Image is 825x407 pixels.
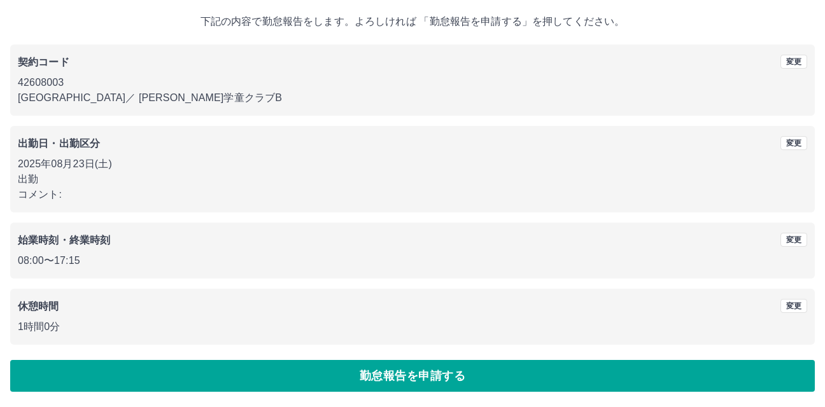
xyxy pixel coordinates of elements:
p: 下記の内容で勤怠報告をします。よろしければ 「勤怠報告を申請する」を押してください。 [10,14,815,29]
p: 08:00 〜 17:15 [18,253,807,268]
button: 変更 [780,299,807,313]
p: 1時間0分 [18,319,807,335]
b: 始業時刻・終業時刻 [18,235,110,245]
p: コメント: [18,187,807,202]
b: 出勤日・出勤区分 [18,138,100,149]
p: 出勤 [18,172,807,187]
button: 変更 [780,55,807,69]
button: 変更 [780,136,807,150]
p: 2025年08月23日(土) [18,156,807,172]
b: 休憩時間 [18,301,59,312]
button: 勤怠報告を申請する [10,360,815,392]
p: 42608003 [18,75,807,90]
b: 契約コード [18,57,69,67]
p: [GEOGRAPHIC_DATA] ／ [PERSON_NAME]学童クラブB [18,90,807,106]
button: 変更 [780,233,807,247]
